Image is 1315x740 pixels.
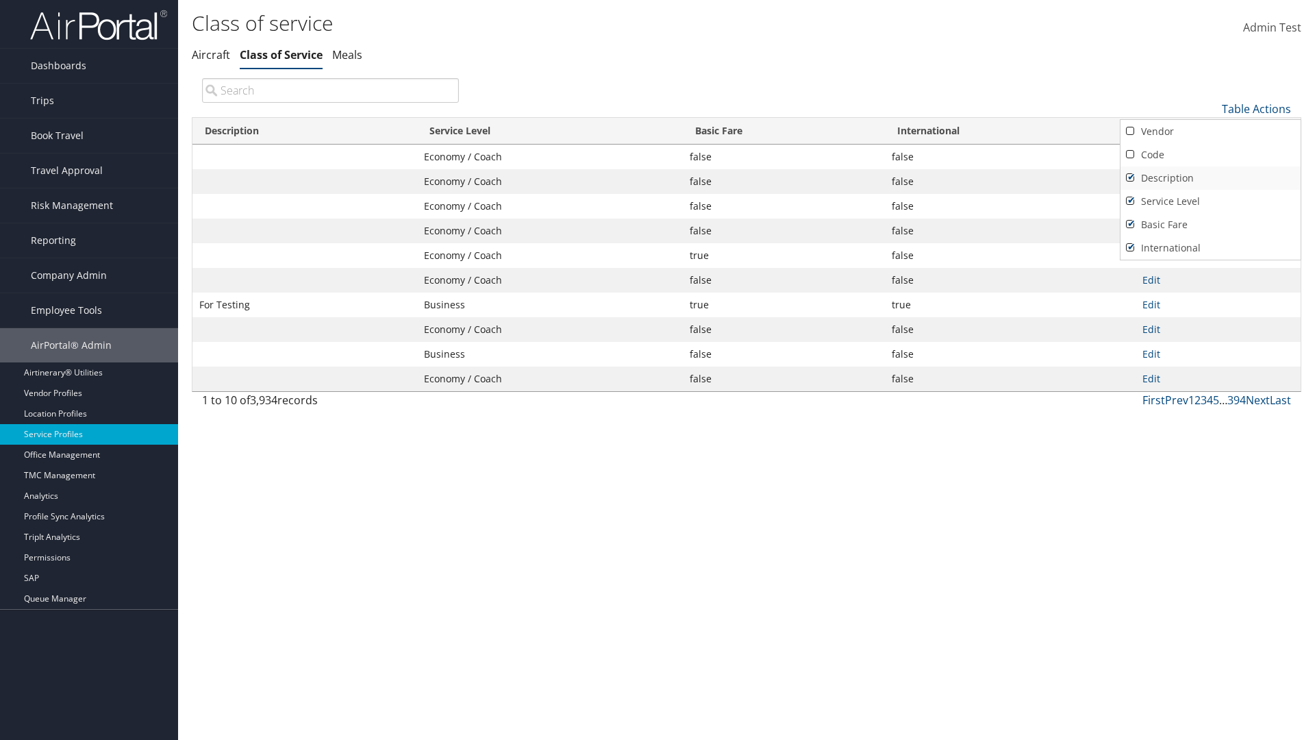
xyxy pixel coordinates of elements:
[1120,236,1301,260] a: International
[31,84,54,118] span: Trips
[31,119,84,153] span: Book Travel
[31,223,76,258] span: Reporting
[31,49,86,83] span: Dashboards
[1120,190,1301,213] a: Service Level
[31,328,112,362] span: AirPortal® Admin
[31,258,107,293] span: Company Admin
[31,293,102,328] span: Employee Tools
[1120,213,1301,236] a: Basic Fare
[1120,166,1301,190] a: Description
[31,188,113,223] span: Risk Management
[31,153,103,188] span: Travel Approval
[30,9,167,41] img: airportal-logo.png
[1120,120,1301,143] a: Vendor
[1120,143,1301,166] a: Code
